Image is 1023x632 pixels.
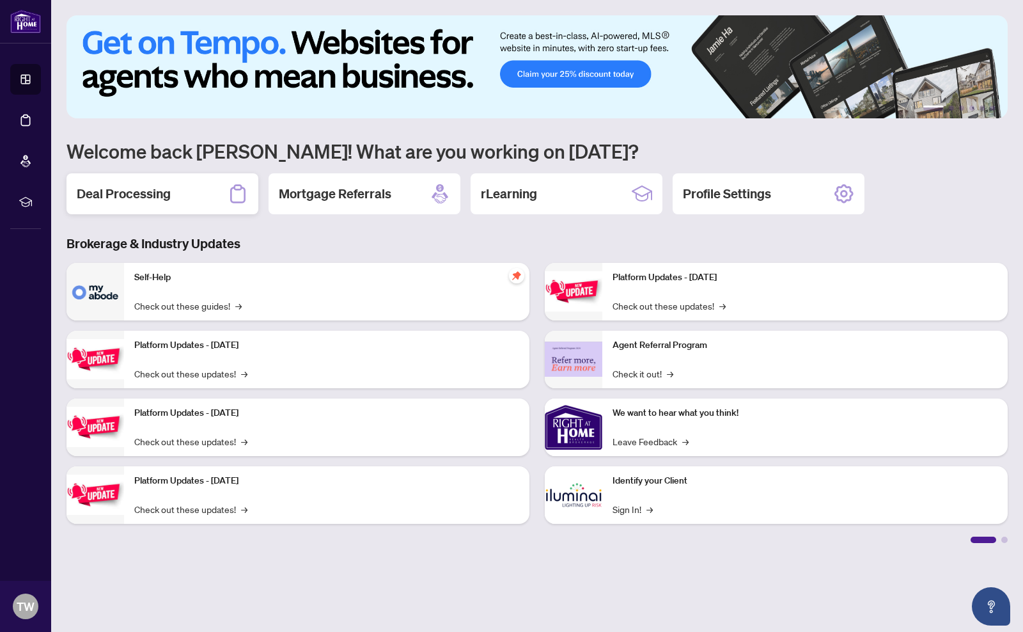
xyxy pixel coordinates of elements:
[66,263,124,320] img: Self-Help
[66,15,1008,118] img: Slide 0
[66,475,124,515] img: Platform Updates - July 8, 2025
[17,597,35,615] span: TW
[545,342,602,377] img: Agent Referral Program
[545,466,602,524] img: Identify your Client
[972,587,1010,626] button: Open asap
[990,106,995,111] button: 6
[66,235,1008,253] h3: Brokerage & Industry Updates
[613,434,689,448] a: Leave Feedback→
[613,338,997,352] p: Agent Referral Program
[235,299,242,313] span: →
[134,367,247,381] a: Check out these updates!→
[279,185,391,203] h2: Mortgage Referrals
[134,299,242,313] a: Check out these guides!→
[509,268,524,283] span: pushpin
[134,338,519,352] p: Platform Updates - [DATE]
[66,407,124,447] img: Platform Updates - July 21, 2025
[66,339,124,379] img: Platform Updates - September 16, 2025
[613,474,997,488] p: Identify your Client
[134,406,519,420] p: Platform Updates - [DATE]
[949,106,954,111] button: 2
[980,106,985,111] button: 5
[134,474,519,488] p: Platform Updates - [DATE]
[683,185,771,203] h2: Profile Settings
[134,434,247,448] a: Check out these updates!→
[959,106,964,111] button: 3
[613,299,726,313] a: Check out these updates!→
[613,406,997,420] p: We want to hear what you think!
[77,185,171,203] h2: Deal Processing
[241,502,247,516] span: →
[134,502,247,516] a: Check out these updates!→
[613,502,653,516] a: Sign In!→
[241,367,247,381] span: →
[545,271,602,312] img: Platform Updates - June 23, 2025
[667,367,673,381] span: →
[134,271,519,285] p: Self-Help
[682,434,689,448] span: →
[545,399,602,456] img: We want to hear what you think!
[10,10,41,33] img: logo
[719,299,726,313] span: →
[241,434,247,448] span: →
[481,185,537,203] h2: rLearning
[613,367,673,381] a: Check it out!→
[923,106,944,111] button: 1
[646,502,653,516] span: →
[613,271,997,285] p: Platform Updates - [DATE]
[66,139,1008,163] h1: Welcome back [PERSON_NAME]! What are you working on [DATE]?
[969,106,974,111] button: 4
